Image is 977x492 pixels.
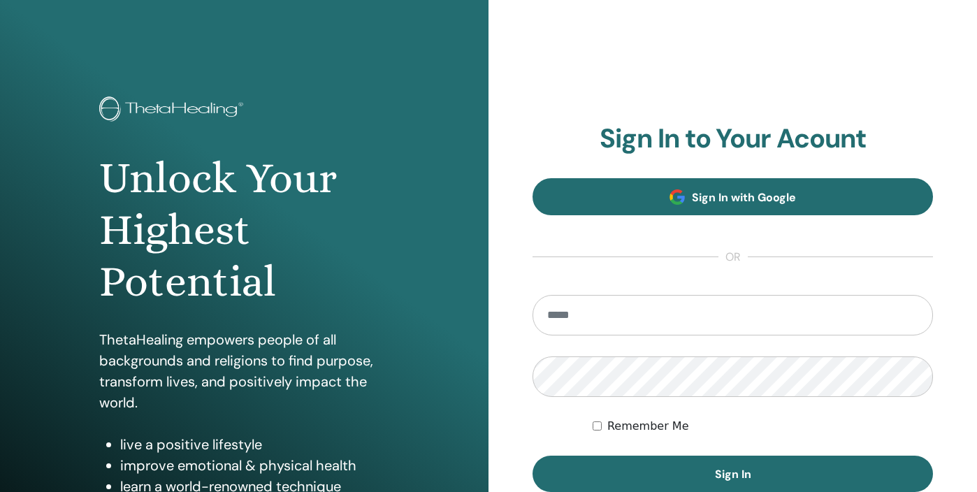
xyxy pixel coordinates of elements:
[120,455,390,476] li: improve emotional & physical health
[692,190,796,205] span: Sign In with Google
[533,178,933,215] a: Sign In with Google
[99,152,390,308] h1: Unlock Your Highest Potential
[715,467,751,482] span: Sign In
[718,249,748,266] span: or
[607,418,689,435] label: Remember Me
[99,329,390,413] p: ThetaHealing empowers people of all backgrounds and religions to find purpose, transform lives, a...
[533,123,933,155] h2: Sign In to Your Acount
[120,434,390,455] li: live a positive lifestyle
[593,418,933,435] div: Keep me authenticated indefinitely or until I manually logout
[533,456,933,492] button: Sign In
